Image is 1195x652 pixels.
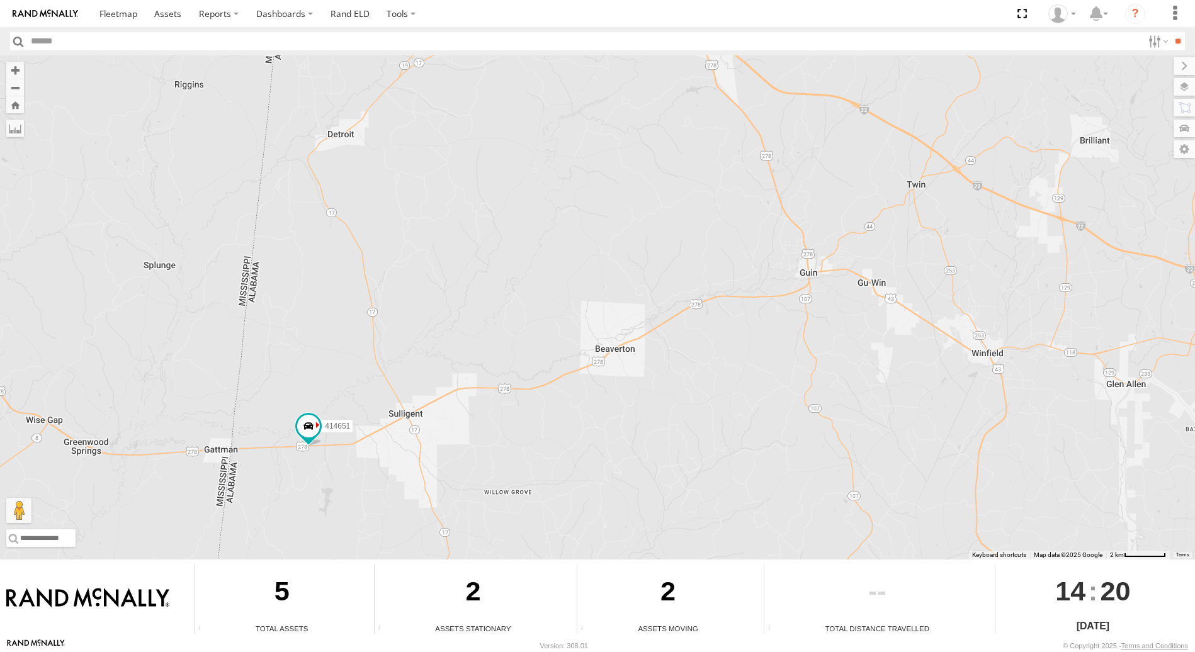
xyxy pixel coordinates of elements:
div: Total number of assets current in transit. [577,624,596,634]
button: Keyboard shortcuts [972,551,1026,559]
div: Version: 308.01 [540,642,588,649]
div: Assets Moving [577,623,759,634]
img: rand-logo.svg [13,9,78,18]
button: Map Scale: 2 km per 63 pixels [1106,551,1170,559]
div: 2 [577,564,759,623]
img: Rand McNally [6,588,169,609]
div: Total distance travelled by all assets within specified date range and applied filters [764,624,783,634]
span: Map data ©2025 Google [1034,551,1102,558]
a: Terms and Conditions [1121,642,1188,649]
div: © Copyright 2025 - [1063,642,1188,649]
div: 5 [195,564,369,623]
div: Total Assets [195,623,369,634]
i: ? [1125,4,1145,24]
label: Search Filter Options [1143,32,1170,50]
span: 20 [1100,564,1130,618]
div: Total Distance Travelled [764,623,990,634]
div: Assets Stationary [375,623,572,634]
div: Total number of assets current stationary. [375,624,394,634]
button: Zoom Home [6,96,24,113]
button: Zoom out [6,79,24,96]
button: Zoom in [6,62,24,79]
div: : [995,564,1191,618]
div: Gene Roberts [1044,4,1080,23]
div: Total number of Enabled Assets [195,624,213,634]
span: 414651 [325,421,350,430]
span: 14 [1055,564,1085,618]
label: Measure [6,120,24,137]
span: 2 km [1110,551,1124,558]
a: Terms (opens in new tab) [1176,552,1189,557]
div: 2 [375,564,572,623]
a: Visit our Website [7,639,65,652]
div: [DATE] [995,619,1191,634]
label: Map Settings [1174,140,1195,158]
button: Drag Pegman onto the map to open Street View [6,498,31,523]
